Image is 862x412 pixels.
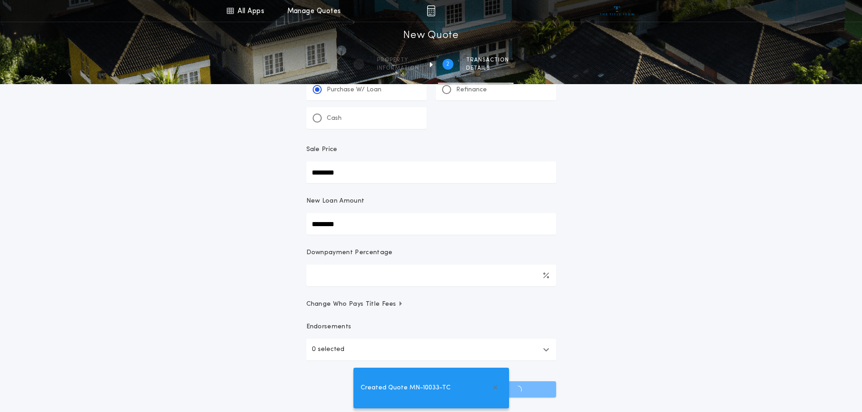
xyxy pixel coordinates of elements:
p: Purchase W/ Loan [327,85,381,95]
p: 0 selected [312,344,344,355]
input: New Loan Amount [306,213,556,235]
p: Refinance [456,85,487,95]
p: Sale Price [306,145,338,154]
p: Downpayment Percentage [306,248,393,257]
img: img [427,5,435,16]
h1: New Quote [403,28,458,43]
input: Downpayment Percentage [306,265,556,286]
span: details [466,65,509,72]
span: information [377,65,419,72]
p: Endorsements [306,322,556,331]
span: Property [377,57,419,64]
input: Sale Price [306,161,556,183]
span: Transaction [466,57,509,64]
img: vs-icon [600,6,634,15]
button: Change Who Pays Title Fees [306,300,556,309]
p: Cash [327,114,342,123]
span: Change Who Pays Title Fees [306,300,404,309]
span: Created Quote MN-10033-TC [361,383,451,393]
h2: 2 [446,61,449,68]
button: 0 selected [306,339,556,360]
p: New Loan Amount [306,197,365,206]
